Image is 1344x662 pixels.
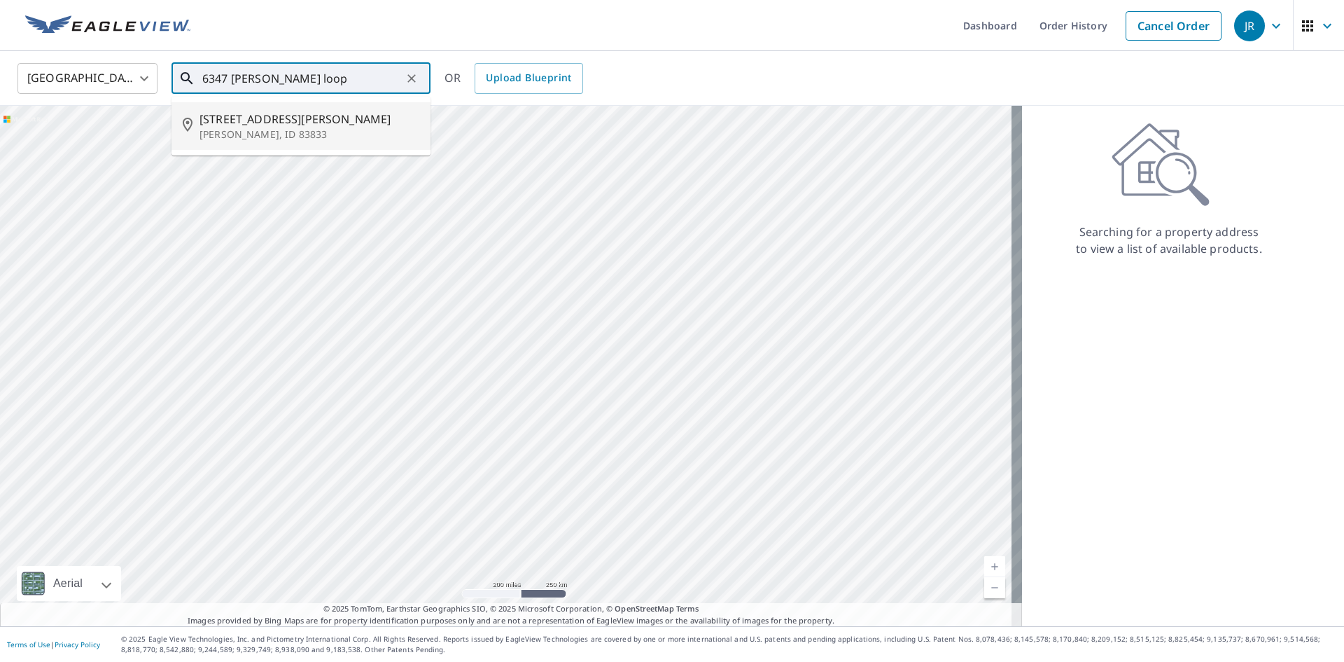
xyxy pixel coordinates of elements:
a: Current Level 5, Zoom In [984,556,1005,577]
a: Privacy Policy [55,640,100,649]
div: JR [1234,11,1265,41]
a: Terms of Use [7,640,50,649]
input: Search by address or latitude-longitude [202,59,402,98]
p: [PERSON_NAME], ID 83833 [199,127,419,142]
div: Aerial [17,566,121,601]
button: Clear [402,69,421,88]
span: Upload Blueprint [486,69,571,87]
p: | [7,640,100,649]
a: Cancel Order [1126,11,1221,41]
a: Upload Blueprint [475,63,582,94]
span: [STREET_ADDRESS][PERSON_NAME] [199,111,419,127]
p: © 2025 Eagle View Technologies, Inc. and Pictometry International Corp. All Rights Reserved. Repo... [121,634,1337,655]
p: Searching for a property address to view a list of available products. [1075,223,1263,257]
a: Terms [676,603,699,614]
a: Current Level 5, Zoom Out [984,577,1005,598]
div: [GEOGRAPHIC_DATA] [17,59,157,98]
span: © 2025 TomTom, Earthstar Geographics SIO, © 2025 Microsoft Corporation, © [323,603,699,615]
img: EV Logo [25,15,190,36]
a: OpenStreetMap [615,603,673,614]
div: OR [444,63,583,94]
div: Aerial [49,566,87,601]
